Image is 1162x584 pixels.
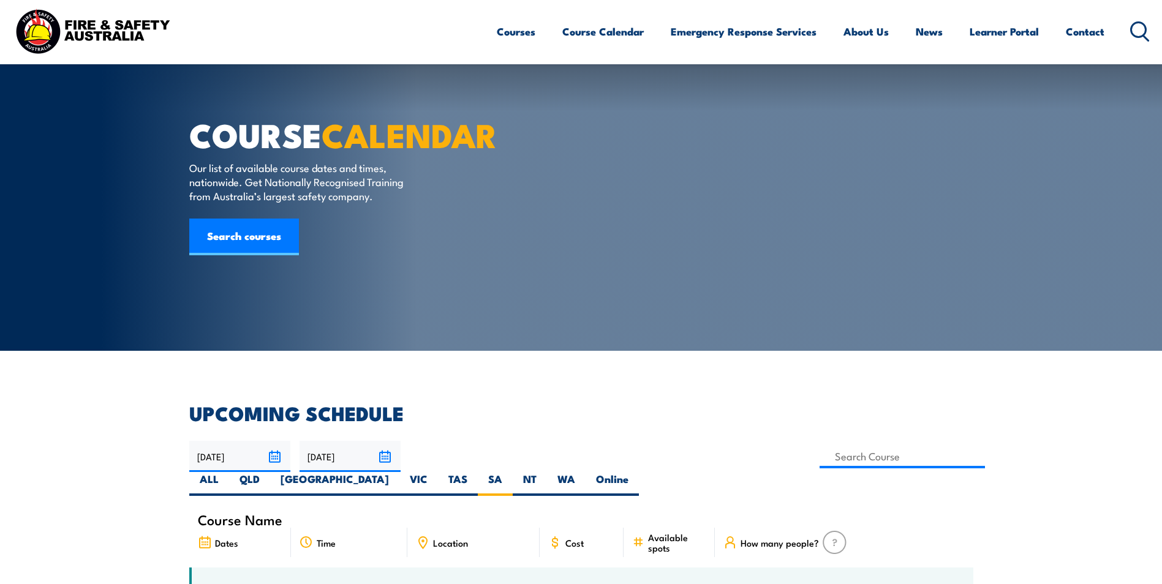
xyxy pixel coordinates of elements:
strong: CALENDAR [322,108,497,159]
a: Courses [497,15,535,48]
span: Course Name [198,514,282,525]
label: VIC [399,472,438,496]
label: ALL [189,472,229,496]
label: Online [586,472,639,496]
h1: COURSE [189,120,492,149]
label: WA [547,472,586,496]
a: News [916,15,943,48]
label: [GEOGRAPHIC_DATA] [270,472,399,496]
a: About Us [843,15,889,48]
a: Learner Portal [970,15,1039,48]
span: How many people? [741,537,819,548]
input: To date [300,441,401,472]
p: Our list of available course dates and times, nationwide. Get Nationally Recognised Training from... [189,160,413,203]
label: SA [478,472,513,496]
input: From date [189,441,290,472]
span: Location [433,537,468,548]
a: Contact [1066,15,1104,48]
a: Course Calendar [562,15,644,48]
span: Dates [215,537,238,548]
h2: UPCOMING SCHEDULE [189,404,973,421]
span: Cost [565,537,584,548]
label: TAS [438,472,478,496]
a: Search courses [189,219,299,255]
span: Time [317,537,336,548]
span: Available spots [648,532,706,553]
label: NT [513,472,547,496]
input: Search Course [820,444,986,468]
a: Emergency Response Services [671,15,817,48]
label: QLD [229,472,270,496]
